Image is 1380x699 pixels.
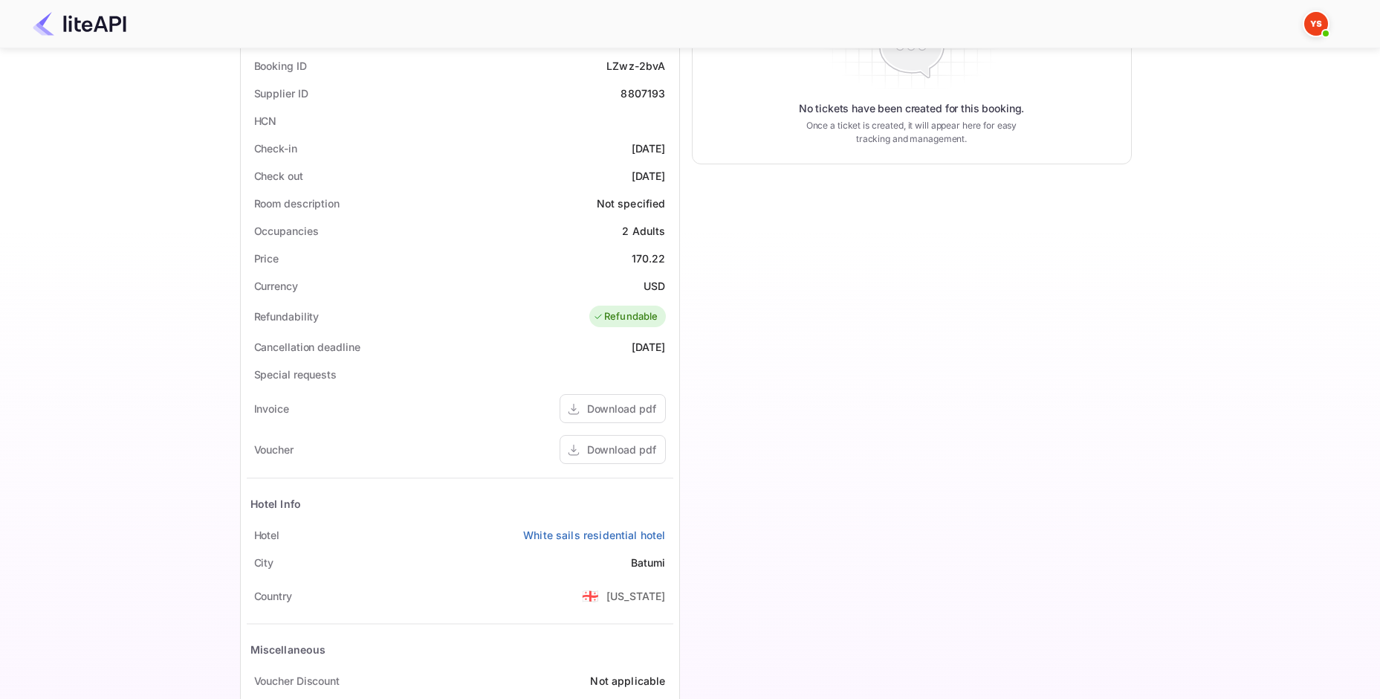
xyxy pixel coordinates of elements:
[254,527,280,543] div: Hotel
[1304,12,1328,36] img: Yandex Support
[254,367,337,382] div: Special requests
[632,251,666,266] div: 170.22
[523,527,665,543] a: White sails residential hotel
[250,642,326,657] div: Miscellaneous
[254,278,298,294] div: Currency
[631,555,666,570] div: Batumi
[254,442,294,457] div: Voucher
[254,58,307,74] div: Booking ID
[622,223,665,239] div: 2 Adults
[606,58,665,74] div: LZwz-2bvA
[632,141,666,156] div: [DATE]
[644,278,665,294] div: USD
[254,309,320,324] div: Refundability
[254,86,308,101] div: Supplier ID
[254,223,319,239] div: Occupancies
[254,555,274,570] div: City
[582,582,599,609] span: United States
[33,12,126,36] img: LiteAPI Logo
[254,113,277,129] div: HCN
[254,251,279,266] div: Price
[254,141,297,156] div: Check-in
[254,168,303,184] div: Check out
[632,339,666,355] div: [DATE]
[254,588,292,604] div: Country
[597,196,666,211] div: Not specified
[254,401,289,416] div: Invoice
[254,673,340,689] div: Voucher Discount
[587,442,656,457] div: Download pdf
[621,86,665,101] div: 8807193
[632,168,666,184] div: [DATE]
[250,496,302,512] div: Hotel Info
[590,673,665,689] div: Not applicable
[794,119,1029,146] p: Once a ticket is created, it will appear here for easy tracking and management.
[606,588,666,604] div: [US_STATE]
[799,101,1025,116] p: No tickets have been created for this booking.
[254,196,340,211] div: Room description
[587,401,656,416] div: Download pdf
[593,309,658,324] div: Refundable
[254,339,360,355] div: Cancellation deadline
